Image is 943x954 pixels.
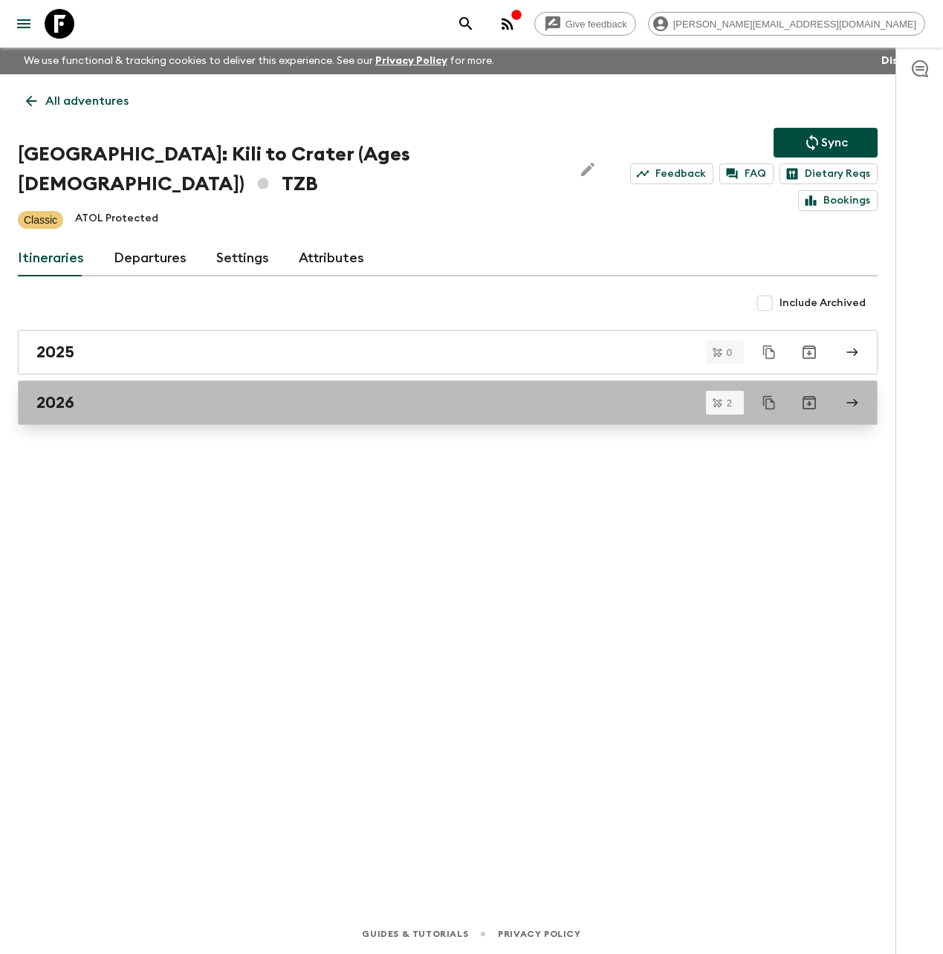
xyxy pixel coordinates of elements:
button: Archive [794,337,824,367]
span: [PERSON_NAME][EMAIL_ADDRESS][DOMAIN_NAME] [665,19,924,30]
a: All adventures [18,86,137,116]
h2: 2026 [36,393,74,412]
h1: [GEOGRAPHIC_DATA]: Kili to Crater (Ages [DEMOGRAPHIC_DATA]) TZB [18,140,561,199]
button: Sync adventure departures to the booking engine [774,128,878,158]
a: Departures [114,241,187,276]
p: ATOL Protected [75,211,158,229]
a: Itineraries [18,241,84,276]
div: [PERSON_NAME][EMAIL_ADDRESS][DOMAIN_NAME] [648,12,925,36]
p: Sync [821,134,848,152]
span: 0 [718,348,741,357]
p: All adventures [45,92,129,110]
a: FAQ [719,163,774,184]
span: Include Archived [780,296,866,311]
p: We use functional & tracking cookies to deliver this experience. See our for more. [18,48,500,74]
button: Dismiss [878,51,925,71]
button: Archive [794,388,824,418]
a: 2026 [18,380,878,425]
button: Duplicate [756,339,782,366]
span: 2 [718,398,741,408]
a: Attributes [299,241,364,276]
a: Give feedback [534,12,636,36]
a: Dietary Reqs [780,163,878,184]
a: Settings [216,241,269,276]
h2: 2025 [36,343,74,362]
button: Duplicate [756,389,782,416]
button: menu [9,9,39,39]
a: Bookings [798,190,878,211]
a: Privacy Policy [498,926,580,942]
a: Guides & Tutorials [362,926,468,942]
button: search adventures [451,9,481,39]
a: Feedback [630,163,713,184]
button: Edit Adventure Title [573,140,603,199]
a: Privacy Policy [375,56,447,66]
span: Give feedback [557,19,635,30]
p: Classic [24,212,57,227]
a: 2025 [18,330,878,374]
